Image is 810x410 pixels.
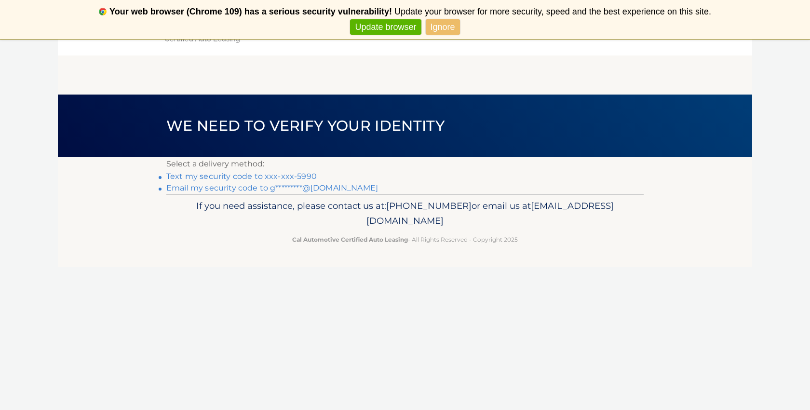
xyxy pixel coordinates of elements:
[166,157,644,171] p: Select a delivery method:
[109,7,392,16] b: Your web browser (Chrome 109) has a serious security vulnerability!
[173,234,637,245] p: - All Rights Reserved - Copyright 2025
[292,236,408,243] strong: Cal Automotive Certified Auto Leasing
[350,19,421,35] a: Update browser
[166,172,317,181] a: Text my security code to xxx-xxx-5990
[173,198,637,229] p: If you need assistance, please contact us at: or email us at
[166,117,445,135] span: We need to verify your identity
[394,7,711,16] span: Update your browser for more security, speed and the best experience on this site.
[166,183,378,192] a: Email my security code to g*********@[DOMAIN_NAME]
[426,19,460,35] a: Ignore
[386,200,472,211] span: [PHONE_NUMBER]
